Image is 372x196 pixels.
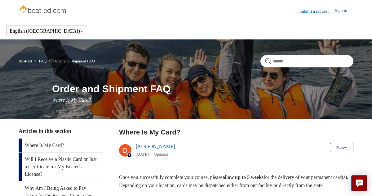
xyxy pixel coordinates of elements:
[47,59,95,63] li: Order and Shipment FAQ
[299,8,335,15] a: Submit a request
[19,59,33,63] li: Boat-Ed
[19,153,102,181] a: Will I Receive a Plastic Card or Just a Certificate for My Boater's License?
[119,173,353,189] p: Once you successfully complete your course, please for the delivery of your permanent card(s). De...
[19,139,102,152] a: Where Is My Card?
[330,143,353,152] button: Follow Article
[10,28,84,34] button: English ([GEOGRAPHIC_DATA])
[223,175,263,180] strong: allow up to 5 weeks
[19,59,32,63] a: Boat-Ed
[53,59,95,63] a: Order and Shipment FAQ
[136,144,175,149] a: [PERSON_NAME]
[52,97,91,103] span: Where Is My Card?
[136,152,149,157] time: 04/15/2024, 16:31
[19,4,68,16] img: Boat-Ed Help Center home page
[119,127,353,137] h2: Where Is My Card?
[260,55,353,67] input: Search
[33,59,48,63] li: FAQ
[335,7,353,15] a: Sign in
[39,59,46,63] a: FAQ
[154,152,168,157] li: Updated
[19,128,71,134] span: Articles in this section
[52,81,353,96] h1: Order and Shipment FAQ
[351,175,367,191] button: Live chat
